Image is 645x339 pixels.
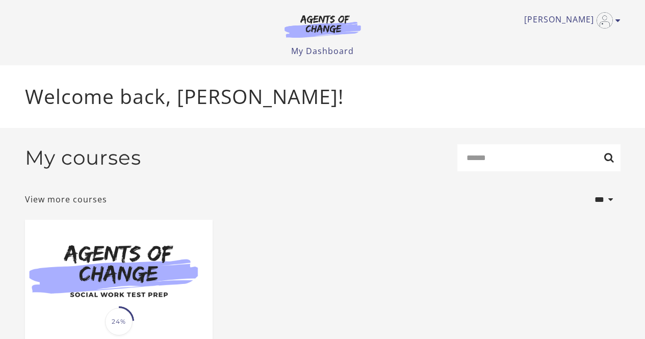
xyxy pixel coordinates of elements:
a: Toggle menu [524,12,615,29]
p: Welcome back, [PERSON_NAME]! [25,82,621,112]
img: Agents of Change Logo [274,14,372,38]
span: 24% [105,308,133,335]
a: My Dashboard [291,45,354,57]
a: View more courses [25,193,107,205]
h2: My courses [25,146,141,170]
